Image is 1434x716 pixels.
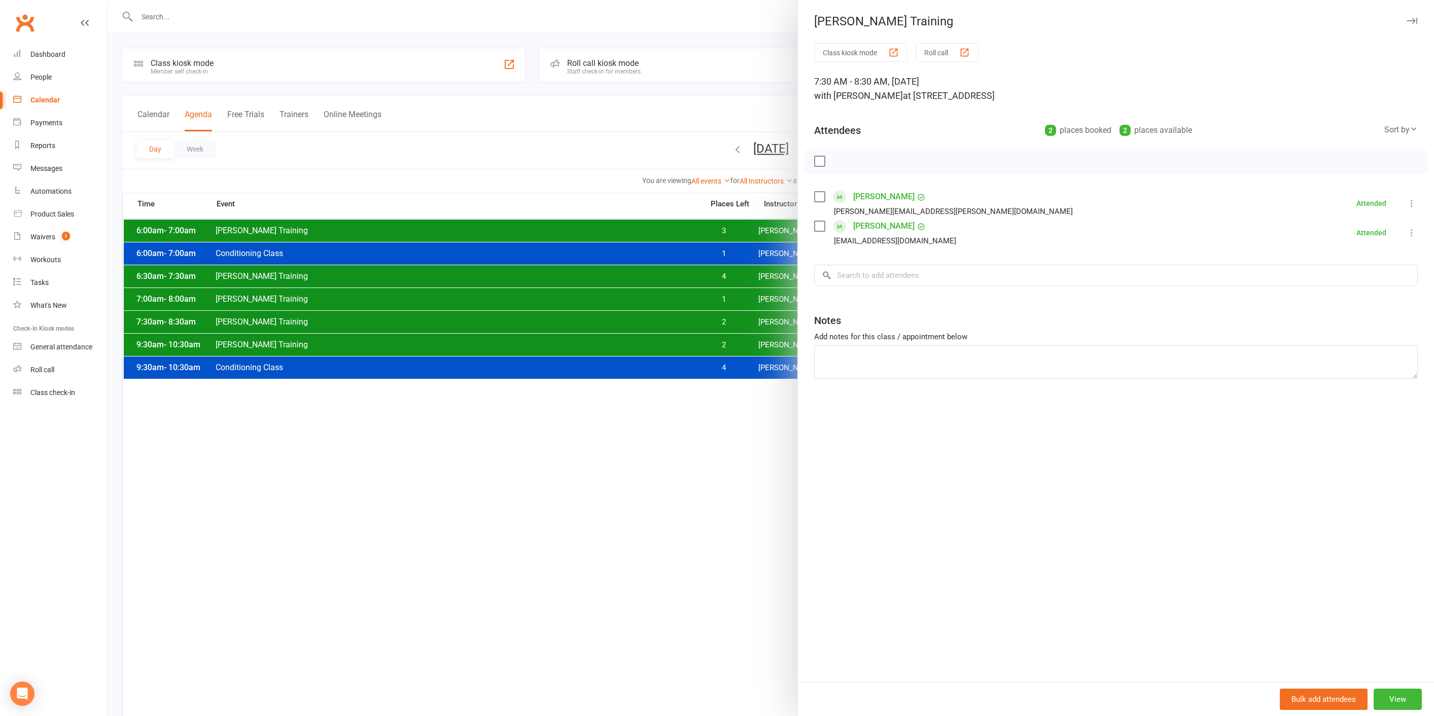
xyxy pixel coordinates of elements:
[30,119,62,127] div: Payments
[30,301,67,309] div: What's New
[13,43,107,66] a: Dashboard
[13,294,107,317] a: What's New
[30,388,75,397] div: Class check-in
[1280,689,1368,710] button: Bulk add attendees
[30,366,54,374] div: Roll call
[13,157,107,180] a: Messages
[1356,200,1386,207] div: Attended
[13,180,107,203] a: Automations
[903,90,995,101] span: at [STREET_ADDRESS]
[13,248,107,271] a: Workouts
[13,226,107,248] a: Waivers 1
[814,123,861,137] div: Attendees
[30,164,62,172] div: Messages
[1120,125,1131,136] div: 2
[30,256,61,264] div: Workouts
[30,343,92,351] div: General attendance
[13,336,107,359] a: General attendance kiosk mode
[834,234,956,247] div: [EMAIL_ADDRESS][DOMAIN_NAME]
[1120,123,1192,137] div: places available
[916,43,978,62] button: Roll call
[12,10,38,35] a: Clubworx
[30,210,74,218] div: Product Sales
[13,359,107,381] a: Roll call
[62,232,70,240] span: 1
[814,43,907,62] button: Class kiosk mode
[853,189,915,205] a: [PERSON_NAME]
[30,278,49,287] div: Tasks
[30,187,72,195] div: Automations
[13,89,107,112] a: Calendar
[13,134,107,157] a: Reports
[853,218,915,234] a: [PERSON_NAME]
[30,233,55,241] div: Waivers
[798,14,1434,28] div: [PERSON_NAME] Training
[30,96,60,104] div: Calendar
[1356,229,1386,236] div: Attended
[814,331,1418,343] div: Add notes for this class / appointment below
[814,265,1418,286] input: Search to add attendees
[13,203,107,226] a: Product Sales
[814,90,903,101] span: with [PERSON_NAME]
[814,75,1418,103] div: 7:30 AM - 8:30 AM, [DATE]
[13,66,107,89] a: People
[13,271,107,294] a: Tasks
[30,141,55,150] div: Reports
[30,50,65,58] div: Dashboard
[1045,123,1111,137] div: places booked
[10,682,34,706] div: Open Intercom Messenger
[13,112,107,134] a: Payments
[814,313,841,328] div: Notes
[1374,689,1422,710] button: View
[13,381,107,404] a: Class kiosk mode
[30,73,52,81] div: People
[1045,125,1056,136] div: 2
[1384,123,1418,136] div: Sort by
[834,205,1073,218] div: [PERSON_NAME][EMAIL_ADDRESS][PERSON_NAME][DOMAIN_NAME]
